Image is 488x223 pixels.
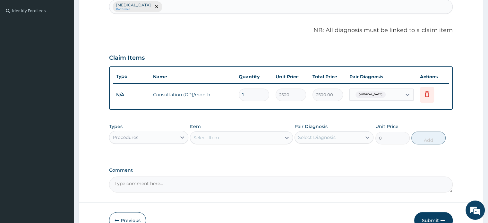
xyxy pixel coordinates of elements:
[150,70,235,83] th: Name
[12,32,26,48] img: d_794563401_company_1708531726252_794563401
[116,3,151,8] p: [MEDICAL_DATA]
[33,36,108,44] div: Chat with us now
[295,123,328,130] label: Pair Diagnosis
[411,132,446,144] button: Add
[154,4,159,10] span: remove selection option
[309,70,346,83] th: Total Price
[116,8,151,11] small: Confirmed
[113,71,150,82] th: Type
[109,124,123,129] label: Types
[346,70,417,83] th: Pair Diagnosis
[298,134,336,141] div: Select Diagnosis
[109,55,145,62] h3: Claim Items
[3,152,122,175] textarea: Type your message and hit 'Enter'
[37,69,89,134] span: We're online!
[150,88,235,101] td: Consultation (GP)/month
[113,134,138,141] div: Procedures
[355,91,386,98] span: [MEDICAL_DATA]
[113,89,150,101] td: N/A
[109,167,452,173] label: Comment
[190,123,201,130] label: Item
[417,70,449,83] th: Actions
[105,3,121,19] div: Minimize live chat window
[375,123,398,130] label: Unit Price
[272,70,309,83] th: Unit Price
[235,70,272,83] th: Quantity
[193,134,219,141] div: Select Item
[109,26,452,35] p: NB: All diagnosis must be linked to a claim item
